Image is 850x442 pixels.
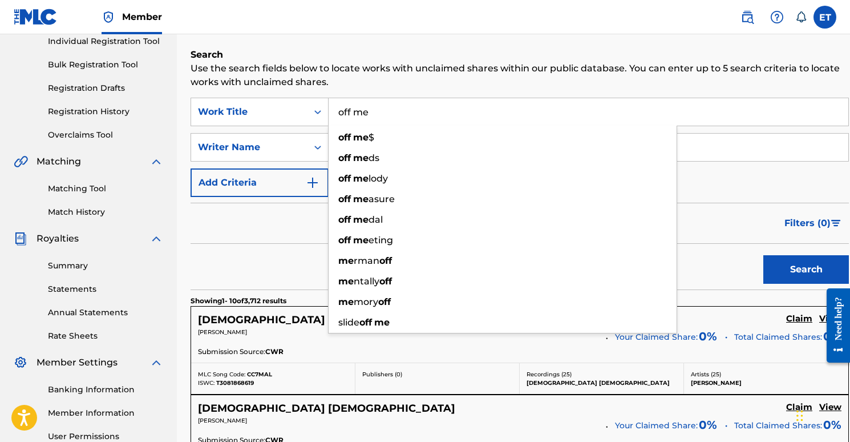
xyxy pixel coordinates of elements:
strong: off [338,235,351,246]
a: Banking Information [48,384,163,396]
img: Matching [14,155,28,168]
div: Work Title [198,105,301,119]
span: Your Claimed Share: [615,420,698,432]
span: ntally [354,276,379,287]
h5: Claim [786,402,812,413]
a: Public Search [736,6,759,29]
span: lody [369,173,388,184]
span: Matching [37,155,81,168]
p: Recordings ( 25 ) [527,370,677,379]
button: Filters (0) [778,209,849,238]
span: slide [338,317,359,328]
span: T3081868619 [216,379,254,387]
span: 0 % [699,328,717,345]
img: Top Rightsholder [102,10,115,24]
p: Use the search fields below to locate works with unclaimed shares within our public database. You... [191,62,849,89]
span: Member [122,10,162,23]
div: Sürükle [796,399,803,433]
strong: me [353,132,369,143]
strong: me [374,317,390,328]
strong: me [338,255,354,266]
h5: CHICK CHICK [198,402,455,415]
span: Your Claimed Share: [615,331,698,343]
strong: off [338,173,351,184]
h6: Search [191,48,849,62]
img: 9d2ae6d4665cec9f34b9.svg [306,176,319,190]
p: Showing 1 - 10 of 3,712 results [191,296,286,306]
span: eting [369,235,393,246]
span: 0 % [699,416,717,433]
strong: me [353,194,369,204]
img: help [770,10,784,24]
strong: me [338,296,354,307]
a: Rate Sheets [48,330,163,342]
img: filter [831,220,841,227]
img: expand [149,155,163,168]
span: Filters ( 0 ) [784,216,831,230]
span: Total Claimed Shares: [734,331,822,343]
span: MLC Song Code: [198,371,245,378]
span: Member Settings [37,356,118,369]
iframe: Chat Widget [793,387,850,442]
div: Notifications [795,11,807,23]
span: Total Claimed Shares: [734,420,822,432]
a: Match History [48,206,163,218]
p: [PERSON_NAME] [691,379,841,387]
p: Artists ( 25 ) [691,370,841,379]
span: ds [369,152,379,163]
strong: me [338,276,354,287]
strong: off [378,296,391,307]
strong: off [338,214,351,225]
img: Member Settings [14,356,27,369]
strong: off [379,276,392,287]
p: Publishers ( 0 ) [362,370,512,379]
img: expand [149,232,163,246]
div: Writer Name [198,140,301,154]
p: [DEMOGRAPHIC_DATA] [DEMOGRAPHIC_DATA] [527,379,677,387]
img: Royalties [14,232,27,246]
a: Statements [48,283,163,295]
a: Member Information [48,407,163,419]
div: Sohbet Aracı [793,387,850,442]
span: ISWC: [198,379,214,387]
strong: off [379,255,392,266]
span: Submission Source: [198,347,265,357]
strong: off [338,132,351,143]
h5: CHICK CHICK [198,314,455,327]
a: Registration Drafts [48,82,163,94]
span: asure [369,194,395,204]
strong: me [353,235,369,246]
div: Help [766,6,788,29]
span: CWR [265,347,284,357]
span: dal [369,214,383,225]
span: rman [354,255,379,266]
form: Search Form [191,98,849,290]
strong: off [338,194,351,204]
span: [PERSON_NAME] [198,417,247,424]
a: Individual Registration Tool [48,35,163,47]
button: Search [763,255,849,284]
span: Royalties [37,232,79,246]
a: Bulk Registration Tool [48,59,163,71]
iframe: Resource Center [818,280,850,372]
div: User Menu [813,6,836,29]
strong: off [359,317,372,328]
strong: me [353,152,369,163]
a: Annual Statements [48,307,163,319]
span: $ [369,132,374,143]
a: Summary [48,260,163,272]
img: expand [149,356,163,369]
a: Overclaims Tool [48,129,163,141]
strong: off [338,152,351,163]
h5: Claim [786,314,812,324]
a: Matching Tool [48,183,163,195]
span: [PERSON_NAME] [198,328,247,336]
span: mory [354,296,378,307]
button: Add Criteria [191,168,329,197]
strong: me [353,214,369,225]
span: CC7MAL [247,371,272,378]
img: search [740,10,754,24]
a: Registration History [48,106,163,118]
